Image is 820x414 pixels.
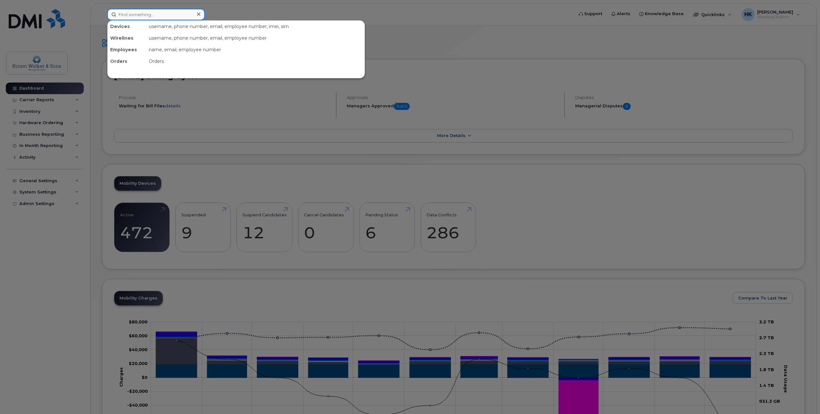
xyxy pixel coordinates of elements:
div: username, phone number, email, employee number, imei, sim [146,21,365,32]
div: name, email, employee number [146,44,365,55]
div: Employees [108,44,146,55]
div: Orders [108,55,146,67]
div: username, phone number, email, employee number [146,32,365,44]
div: Orders [146,55,365,67]
div: Devices [108,21,146,32]
div: Wirelines [108,32,146,44]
